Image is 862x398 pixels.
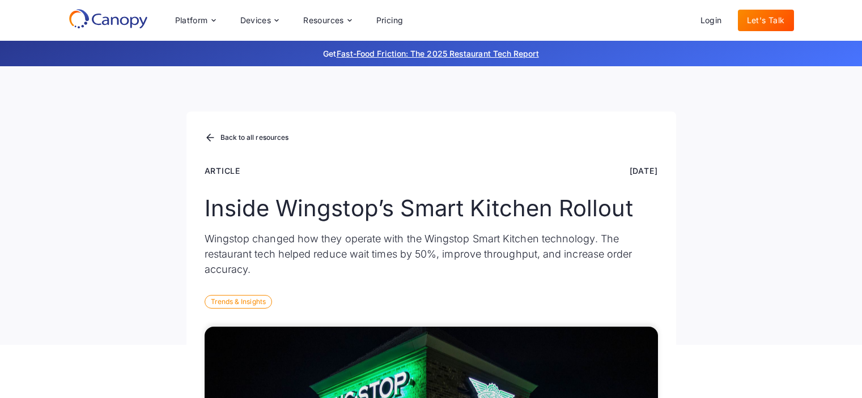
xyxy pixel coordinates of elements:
[205,195,658,222] h1: Inside Wingstop’s Smart Kitchen Rollout
[367,10,413,31] a: Pricing
[738,10,794,31] a: Let's Talk
[337,49,539,58] a: Fast-Food Friction: The 2025 Restaurant Tech Report
[205,231,658,277] p: Wingstop changed how they operate with the Wingstop Smart Kitchen technology. The restaurant tech...
[205,295,272,309] div: Trends & Insights
[205,131,289,145] a: Back to all resources
[166,9,224,32] div: Platform
[205,165,241,177] div: Article
[220,134,289,141] div: Back to all resources
[294,9,360,32] div: Resources
[691,10,731,31] a: Login
[303,16,344,24] div: Resources
[154,48,709,59] p: Get
[175,16,208,24] div: Platform
[240,16,271,24] div: Devices
[231,9,288,32] div: Devices
[630,165,658,177] div: [DATE]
